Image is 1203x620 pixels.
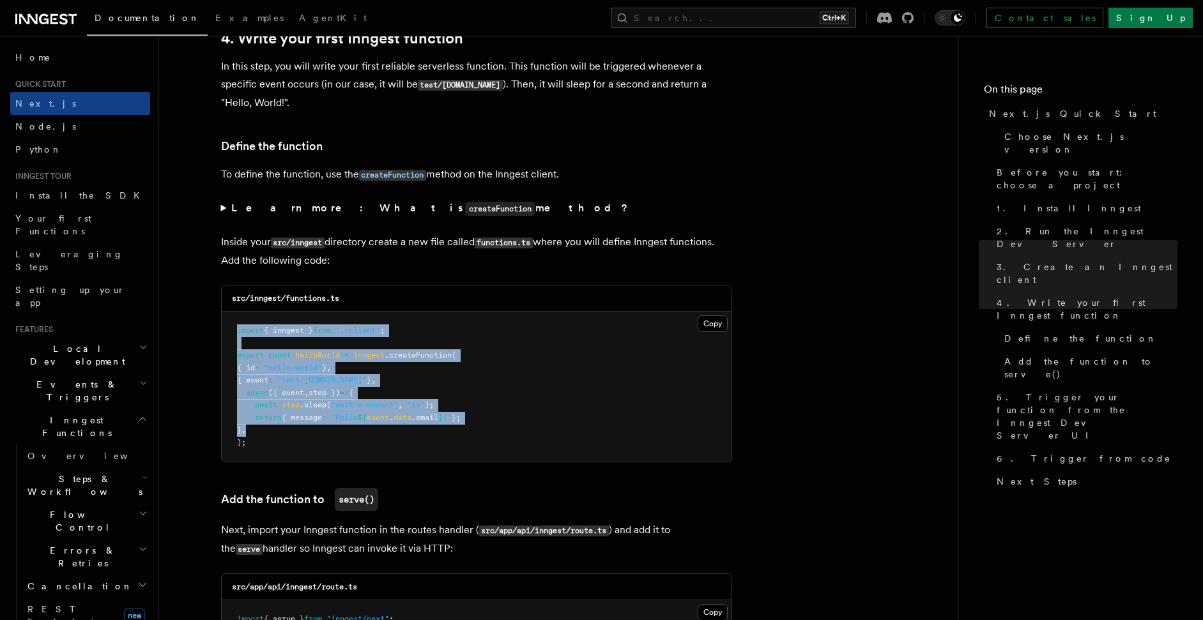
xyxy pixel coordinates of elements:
span: { event [237,375,268,384]
code: serve [236,544,263,555]
button: Toggle dark mode [935,10,965,26]
a: Next Steps [992,470,1177,493]
span: 5. Trigger your function from the Inngest Dev Server UI [997,391,1177,442]
span: "test/[DOMAIN_NAME]" [277,375,367,384]
span: Leveraging Steps [15,249,123,272]
span: }; [452,413,461,422]
span: ( [452,351,456,359]
span: { id [237,363,255,372]
a: Home [10,46,150,69]
p: In this step, you will write your first reliable serverless function. This function will be trigg... [221,57,732,112]
span: ({ event [268,388,304,397]
span: { inngest } [264,326,313,335]
span: step }) [309,388,340,397]
a: Before you start: choose a project [992,161,1177,197]
button: Inngest Functions [10,409,150,444]
span: !` [443,413,452,422]
a: Python [10,138,150,161]
span: import [237,326,264,335]
span: } [367,375,371,384]
a: Next.js Quick Start [984,102,1177,125]
button: Cancellation [22,575,150,598]
a: 6. Trigger from code [992,447,1177,470]
a: Documentation [87,4,208,36]
span: Inngest tour [10,171,72,181]
span: Choose Next.js version [1004,130,1177,156]
span: "hello-world" [264,363,322,372]
a: 2. Run the Inngest Dev Server [992,220,1177,255]
button: Local Development [10,337,150,373]
span: 3. Create an Inngest client [997,261,1177,286]
span: Overview [27,451,159,461]
span: "./client" [335,326,380,335]
a: Next.js [10,92,150,115]
span: event [367,413,389,422]
span: Home [15,51,51,64]
code: src/app/api/inngest/route.ts [479,525,609,536]
span: from [313,326,331,335]
a: AgentKit [291,4,374,34]
button: Search...Ctrl+K [611,8,856,28]
a: 4. Write your first Inngest function [992,291,1177,327]
span: return [255,413,282,422]
code: src/inngest [271,238,325,248]
span: .createFunction [385,351,452,359]
a: Setting up your app [10,278,150,314]
span: => [340,388,349,397]
span: Python [15,144,62,155]
p: To define the function, use the method on the Inngest client. [221,165,732,184]
span: Steps & Workflows [22,473,142,498]
a: 1. Install Inngest [992,197,1177,220]
span: , [304,388,309,397]
span: , [398,400,402,409]
span: Cancellation [22,580,133,593]
span: `Hello [331,413,358,422]
span: Next Steps [997,475,1077,488]
button: Events & Triggers [10,373,150,409]
code: createFunction [465,202,535,216]
a: Your first Functions [10,207,150,243]
span: Your first Functions [15,213,91,236]
span: .sleep [300,400,326,409]
span: Quick start [10,79,66,89]
a: 5. Trigger your function from the Inngest Dev Server UI [992,386,1177,447]
code: src/app/api/inngest/route.ts [232,582,357,591]
span: } [322,363,326,372]
span: Install the SDK [15,190,148,200]
span: } [438,413,443,422]
span: : [255,363,259,372]
span: , [326,363,331,372]
span: async [246,388,268,397]
a: Node.js [10,115,150,138]
button: Copy [698,315,728,332]
span: 6. Trigger from code [997,452,1171,465]
span: Documentation [95,13,200,23]
span: = [344,351,349,359]
span: "wait-a-moment" [331,400,398,409]
span: Next.js [15,98,76,109]
span: { [349,388,353,397]
kbd: Ctrl+K [820,11,848,24]
p: Next, import your Inngest function in the routes handler ( ) and add it to the handler so Inngest... [221,521,732,558]
a: Add the function to serve() [999,350,1177,386]
span: Setting up your app [15,285,125,308]
a: Add the function toserve() [221,488,378,511]
a: createFunction [359,168,426,180]
span: Inngest Functions [10,414,138,439]
span: "1s" [407,400,425,409]
code: serve() [335,488,378,511]
span: : [322,413,326,422]
span: Define the function [1004,332,1157,345]
span: , [371,375,376,384]
span: Errors & Retries [22,544,139,570]
span: ; [380,326,385,335]
span: 1. Install Inngest [997,202,1141,215]
h4: On this page [984,82,1177,102]
span: ); [425,400,434,409]
button: Flow Control [22,503,150,539]
span: Examples [215,13,284,23]
span: 4. Write your first Inngest function [997,296,1177,322]
span: ); [237,438,246,447]
summary: Learn more: What iscreateFunctionmethod? [221,199,732,218]
strong: Learn more: What is method? [231,202,631,214]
